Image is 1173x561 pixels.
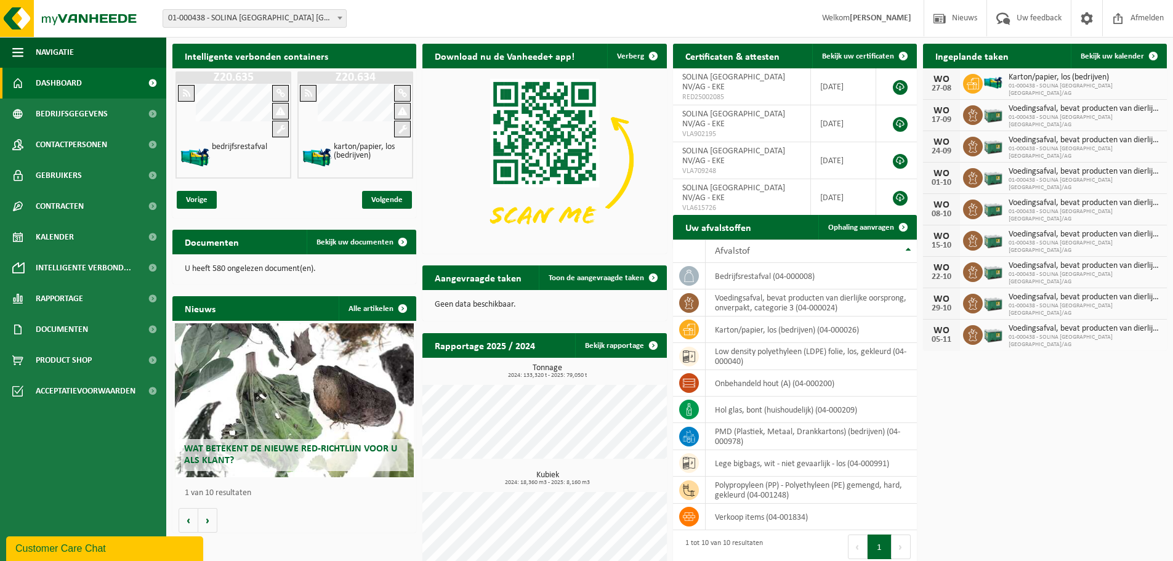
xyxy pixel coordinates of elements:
[575,333,666,358] a: Bekijk rapportage
[36,129,107,160] span: Contactpersonen
[1009,230,1161,240] span: Voedingsafval, bevat producten van dierlijke oorsprong, onverpakt, categorie 3
[198,508,217,533] button: Volgende
[429,471,666,486] h3: Kubiek
[706,289,917,317] td: voedingsafval, bevat producten van dierlijke oorsprong, onverpakt, categorie 3 (04-000024)
[1009,208,1161,223] span: 01-000438 - SOLINA [GEOGRAPHIC_DATA] [GEOGRAPHIC_DATA]/AG
[1009,271,1161,286] span: 01-000438 - SOLINA [GEOGRAPHIC_DATA] [GEOGRAPHIC_DATA]/AG
[549,274,644,282] span: Toon de aangevraagde taken
[184,444,397,466] span: Wat betekent de nieuwe RED-richtlijn voor u als klant?
[429,373,666,379] span: 2024: 133,320 t - 2025: 79,050 t
[929,200,954,210] div: WO
[848,535,868,559] button: Previous
[983,72,1004,93] img: HK-XZ-20-GN-12
[1009,114,1161,129] span: 01-000438 - SOLINA [GEOGRAPHIC_DATA] [GEOGRAPHIC_DATA]/AG
[706,263,917,289] td: bedrijfsrestafval (04-000008)
[679,533,763,560] div: 1 tot 10 van 10 resultaten
[172,296,228,320] h2: Nieuws
[983,260,1004,281] img: PB-LB-0680-HPE-GN-01
[929,169,954,179] div: WO
[36,345,92,376] span: Product Shop
[983,103,1004,124] img: PB-LB-0680-HPE-GN-01
[1009,293,1161,302] span: Voedingsafval, bevat producten van dierlijke oorsprong, onverpakt, categorie 3
[929,241,954,250] div: 15-10
[850,14,911,23] strong: [PERSON_NAME]
[607,44,666,68] button: Verberg
[1009,240,1161,254] span: 01-000438 - SOLINA [GEOGRAPHIC_DATA] [GEOGRAPHIC_DATA]/AG
[429,364,666,379] h3: Tonnage
[929,137,954,147] div: WO
[929,336,954,344] div: 05-11
[929,179,954,187] div: 01-10
[923,44,1021,68] h2: Ingeplande taken
[929,84,954,93] div: 27-08
[36,68,82,99] span: Dashboard
[36,37,74,68] span: Navigatie
[163,9,347,28] span: 01-000438 - SOLINA BELGIUM NV/AG - EKE
[811,68,877,105] td: [DATE]
[812,44,916,68] a: Bekijk uw certificaten
[983,229,1004,250] img: PB-LB-0680-HPE-GN-01
[929,304,954,313] div: 29-10
[929,106,954,116] div: WO
[706,343,917,370] td: low density polyethyleen (LDPE) folie, los, gekleurd (04-000040)
[1009,145,1161,160] span: 01-000438 - SOLINA [GEOGRAPHIC_DATA] [GEOGRAPHIC_DATA]/AG
[1009,334,1161,349] span: 01-000438 - SOLINA [GEOGRAPHIC_DATA] [GEOGRAPHIC_DATA]/AG
[983,166,1004,187] img: PB-LB-0680-HPE-GN-01
[36,99,108,129] span: Bedrijfsgegevens
[983,198,1004,219] img: PB-LB-0680-HPE-GN-01
[682,129,801,139] span: VLA902195
[706,477,917,504] td: polypropyleen (PP) - Polyethyleen (PE) gemengd, hard, gekleurd (04-001248)
[172,44,416,68] h2: Intelligente verbonden containers
[179,508,198,533] button: Vorige
[929,210,954,219] div: 08-10
[1009,73,1161,83] span: Karton/papier, los (bedrijven)
[1009,135,1161,145] span: Voedingsafval, bevat producten van dierlijke oorsprong, onverpakt, categorie 3
[929,294,954,304] div: WO
[1009,104,1161,114] span: Voedingsafval, bevat producten van dierlijke oorsprong, onverpakt, categorie 3
[811,105,877,142] td: [DATE]
[302,142,333,172] img: HK-XZ-20-GN-12
[435,301,654,309] p: Geen data beschikbaar.
[682,147,785,166] span: SOLINA [GEOGRAPHIC_DATA] NV/AG - EKE
[1009,177,1161,192] span: 01-000438 - SOLINA [GEOGRAPHIC_DATA] [GEOGRAPHIC_DATA]/AG
[422,333,547,357] h2: Rapportage 2025 / 2024
[1081,52,1144,60] span: Bekijk uw kalender
[307,230,415,254] a: Bekijk uw documenten
[36,222,74,252] span: Kalender
[929,326,954,336] div: WO
[36,283,83,314] span: Rapportage
[706,504,917,530] td: verkoop items (04-001834)
[36,191,84,222] span: Contracten
[983,323,1004,344] img: PB-LB-0680-HPE-GN-01
[682,166,801,176] span: VLA709248
[6,534,206,561] iframe: chat widget
[429,480,666,486] span: 2024: 18,360 m3 - 2025: 8,160 m3
[1071,44,1166,68] a: Bekijk uw kalender
[822,52,894,60] span: Bekijk uw certificaten
[36,376,135,406] span: Acceptatievoorwaarden
[706,370,917,397] td: onbehandeld hout (A) (04-000200)
[339,296,415,321] a: Alle artikelen
[929,116,954,124] div: 17-09
[682,73,785,92] span: SOLINA [GEOGRAPHIC_DATA] NV/AG - EKE
[828,224,894,232] span: Ophaling aanvragen
[36,252,131,283] span: Intelligente verbond...
[706,450,917,477] td: lege bigbags, wit - niet gevaarlijk - los (04-000991)
[682,184,785,203] span: SOLINA [GEOGRAPHIC_DATA] NV/AG - EKE
[1009,83,1161,97] span: 01-000438 - SOLINA [GEOGRAPHIC_DATA] [GEOGRAPHIC_DATA]/AG
[177,191,217,209] span: Vorige
[617,52,644,60] span: Verberg
[715,246,750,256] span: Afvalstof
[185,265,404,273] p: U heeft 580 ongelezen document(en).
[673,215,764,239] h2: Uw afvalstoffen
[334,143,408,160] h4: karton/papier, los (bedrijven)
[185,489,410,498] p: 1 van 10 resultaten
[212,143,267,151] h4: bedrijfsrestafval
[706,317,917,343] td: karton/papier, los (bedrijven) (04-000026)
[706,397,917,423] td: hol glas, bont (huishoudelijk) (04-000209)
[868,535,892,559] button: 1
[422,265,534,289] h2: Aangevraagde taken
[362,191,412,209] span: Volgende
[929,75,954,84] div: WO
